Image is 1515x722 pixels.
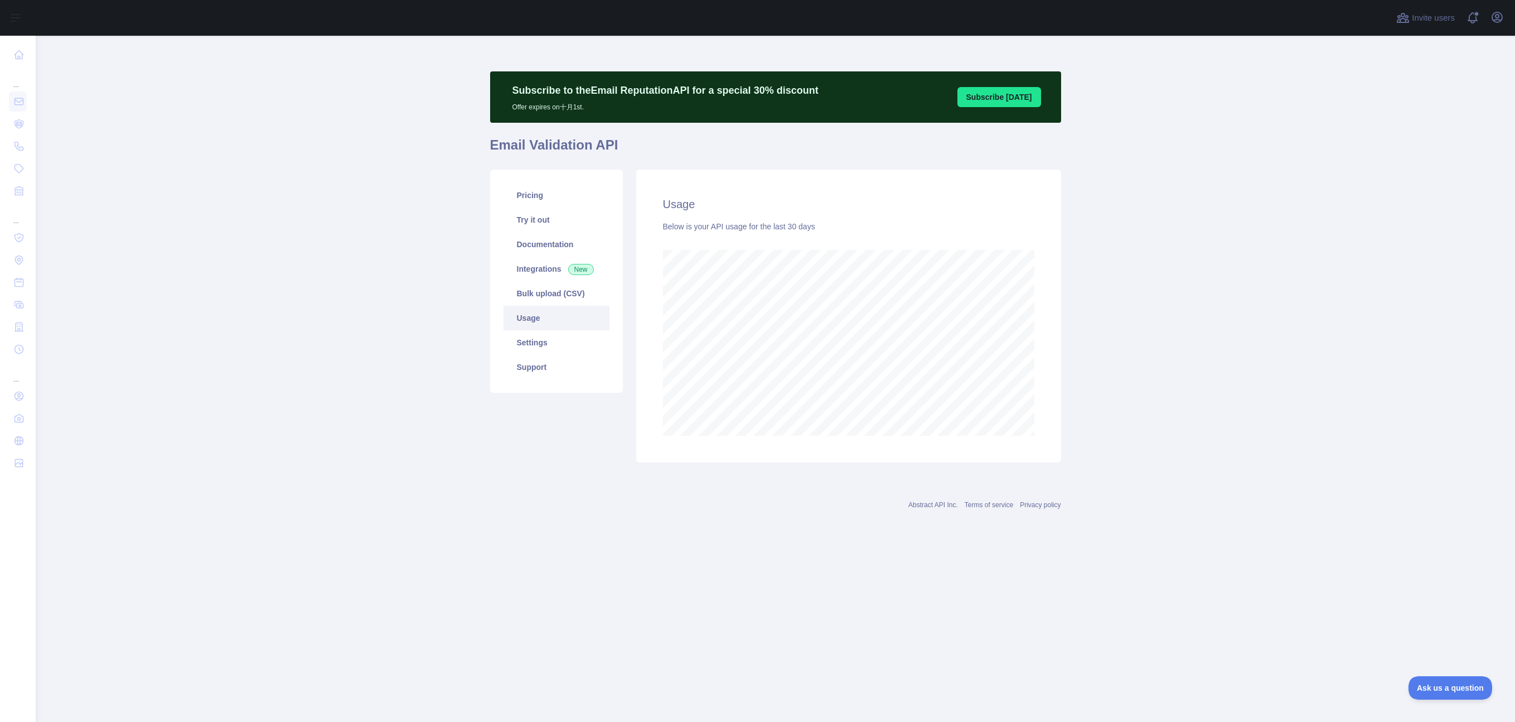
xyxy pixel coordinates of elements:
[9,203,27,225] div: ...
[1408,676,1493,700] iframe: Toggle Customer Support
[9,362,27,384] div: ...
[504,281,609,306] a: Bulk upload (CSV)
[1394,9,1457,27] button: Invite users
[663,221,1034,232] div: Below is your API usage for the last 30 days
[568,264,594,275] span: New
[1412,12,1455,25] span: Invite users
[490,136,1061,163] h1: Email Validation API
[663,196,1034,212] h2: Usage
[9,67,27,89] div: ...
[512,83,819,98] p: Subscribe to the Email Reputation API for a special 30 % discount
[965,501,1013,509] a: Terms of service
[504,232,609,257] a: Documentation
[957,87,1041,107] button: Subscribe [DATE]
[512,98,819,112] p: Offer expires on 十月 1st.
[1020,501,1061,509] a: Privacy policy
[504,306,609,330] a: Usage
[504,257,609,281] a: Integrations New
[908,501,958,509] a: Abstract API Inc.
[504,208,609,232] a: Try it out
[504,183,609,208] a: Pricing
[504,330,609,355] a: Settings
[504,355,609,379] a: Support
